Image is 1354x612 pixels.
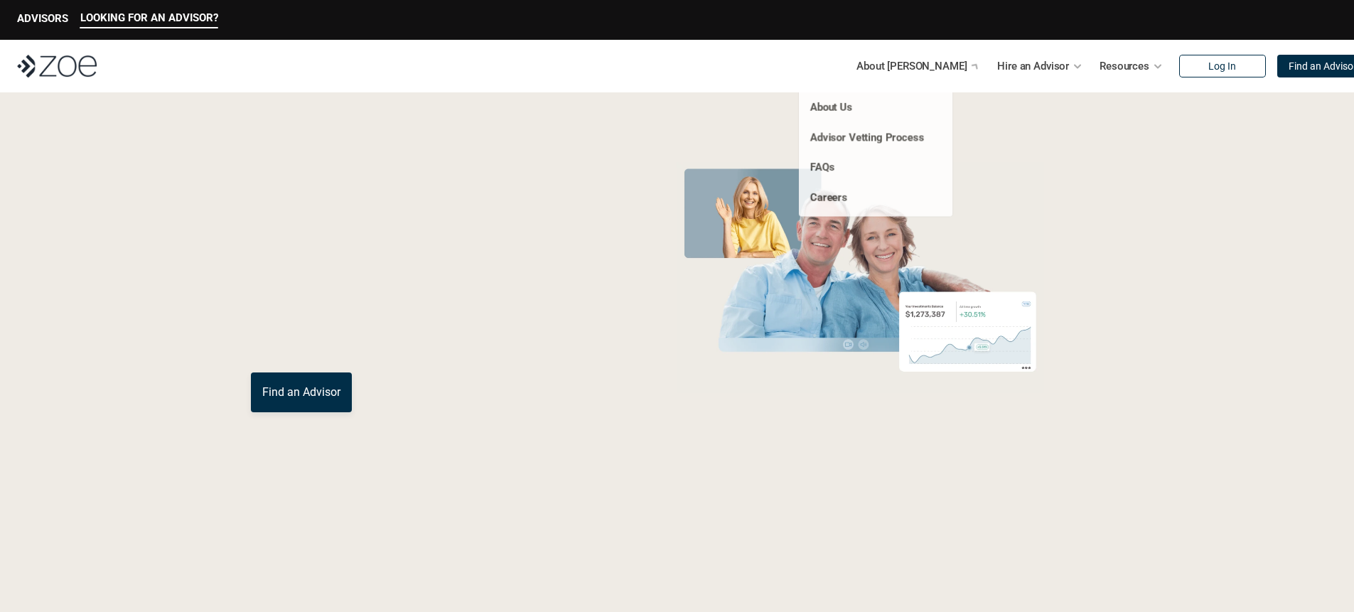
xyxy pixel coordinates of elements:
p: LOOKING FOR AN ADVISOR? [80,11,218,24]
p: ADVISORS [17,12,68,25]
p: Hire an Advisor [997,55,1069,77]
a: Advisor Vetting Process [810,131,923,144]
span: with a Financial Advisor [251,205,538,307]
a: Careers [810,190,847,203]
a: FAQs [810,161,834,173]
img: Zoe Financial Hero Image [671,162,1050,393]
a: About Us [810,101,851,114]
p: Log In [1208,60,1236,73]
p: Find an Advisor [262,385,340,399]
em: The information in the visuals above is for illustrative purposes only and does not represent an ... [663,402,1058,409]
p: Resources [1100,55,1149,77]
p: You deserve an advisor you can trust. [PERSON_NAME], hire, and invest with vetted, fiduciary, fin... [251,321,618,355]
p: About [PERSON_NAME] [856,55,967,77]
span: Grow Your Wealth [251,157,567,212]
a: Find an Advisor [251,372,352,412]
a: Log In [1179,55,1266,77]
